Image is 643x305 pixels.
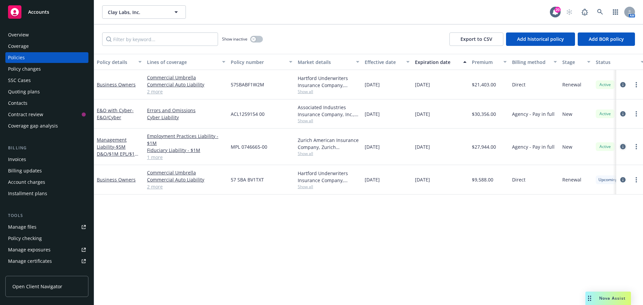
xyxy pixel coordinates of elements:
a: Start snowing [563,5,576,19]
a: circleInformation [619,110,627,118]
button: Expiration date [412,54,469,70]
a: 1 more [147,154,225,161]
div: Manage claims [8,267,42,278]
span: $27,944.00 [472,143,496,150]
div: Expiration date [415,59,459,66]
a: Business Owners [97,176,136,183]
span: Direct [512,176,525,183]
span: Manage exposures [5,244,88,255]
div: Premium [472,59,499,66]
a: Manage files [5,222,88,232]
a: Invoices [5,154,88,165]
span: [DATE] [365,81,380,88]
div: Coverage gap analysis [8,121,58,131]
a: more [632,143,640,151]
button: Effective date [362,54,412,70]
div: SSC Cases [8,75,31,86]
button: Add historical policy [506,32,575,46]
a: Coverage [5,41,88,52]
div: Tools [5,212,88,219]
div: Contacts [8,98,27,108]
div: Manage certificates [8,256,52,266]
a: Installment plans [5,188,88,199]
a: Contract review [5,109,88,120]
span: Show all [298,118,359,124]
span: ACL1259154 00 [231,110,265,118]
span: $30,356.00 [472,110,496,118]
a: Policy checking [5,233,88,244]
div: Policy number [231,59,285,66]
a: more [632,110,640,118]
a: Manage certificates [5,256,88,266]
div: 20 [555,7,561,13]
div: Manage exposures [8,244,51,255]
a: Fiduciary Liability - $1M [147,147,225,154]
span: Renewal [562,176,581,183]
div: Billing updates [8,165,42,176]
div: Market details [298,59,352,66]
span: [DATE] [365,110,380,118]
span: Renewal [562,81,581,88]
div: Coverage [8,41,29,52]
div: Account charges [8,177,45,187]
span: Accounts [28,9,49,15]
a: circleInformation [619,143,627,151]
span: Show all [298,184,359,189]
a: circleInformation [619,81,627,89]
span: [DATE] [415,110,430,118]
span: 57 SBA BV1TXT [231,176,264,183]
div: Policy checking [8,233,42,244]
span: $9,588.00 [472,176,493,183]
span: Add historical policy [517,36,564,42]
div: Lines of coverage [147,59,218,66]
span: Active [598,111,612,117]
button: Market details [295,54,362,70]
div: Effective date [365,59,402,66]
span: Active [598,144,612,150]
a: Management Liability [97,137,139,164]
span: Agency - Pay in full [512,143,555,150]
a: Contacts [5,98,88,108]
a: SSC Cases [5,75,88,86]
span: 57SBABF1W2M [231,81,264,88]
button: Lines of coverage [144,54,228,70]
a: Accounts [5,3,88,21]
a: Quoting plans [5,86,88,97]
div: Contract review [8,109,43,120]
a: Manage claims [5,267,88,278]
a: Cyber Liability [147,114,225,121]
span: Clay Labs, Inc. [108,9,166,16]
a: Commercial Auto Liability [147,176,225,183]
div: Status [596,59,637,66]
a: more [632,176,640,184]
a: Policies [5,52,88,63]
div: Billing method [512,59,550,66]
a: Business Owners [97,81,136,88]
button: Export to CSV [449,32,503,46]
span: MPL 0746665-00 [231,143,267,150]
div: Hartford Underwriters Insurance Company, Hartford Insurance Group [298,170,359,184]
button: Policy number [228,54,295,70]
span: New [562,110,572,118]
span: [DATE] [415,143,430,150]
span: Show inactive [222,36,247,42]
span: Show all [298,89,359,94]
a: Commercial Auto Liability [147,81,225,88]
span: Show all [298,151,359,156]
a: Switch app [609,5,622,19]
div: Invoices [8,154,26,165]
div: Billing [5,145,88,151]
div: Policy changes [8,64,41,74]
button: Policy details [94,54,144,70]
button: Stage [560,54,593,70]
div: Hartford Underwriters Insurance Company, Hartford Insurance Group [298,75,359,89]
div: Policies [8,52,25,63]
input: Filter by keyword... [102,32,218,46]
div: Quoting plans [8,86,40,97]
a: Commercial Umbrella [147,169,225,176]
button: Add BOR policy [578,32,635,46]
a: Account charges [5,177,88,187]
span: [DATE] [365,176,380,183]
span: $21,403.00 [472,81,496,88]
a: Commercial Umbrella [147,74,225,81]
